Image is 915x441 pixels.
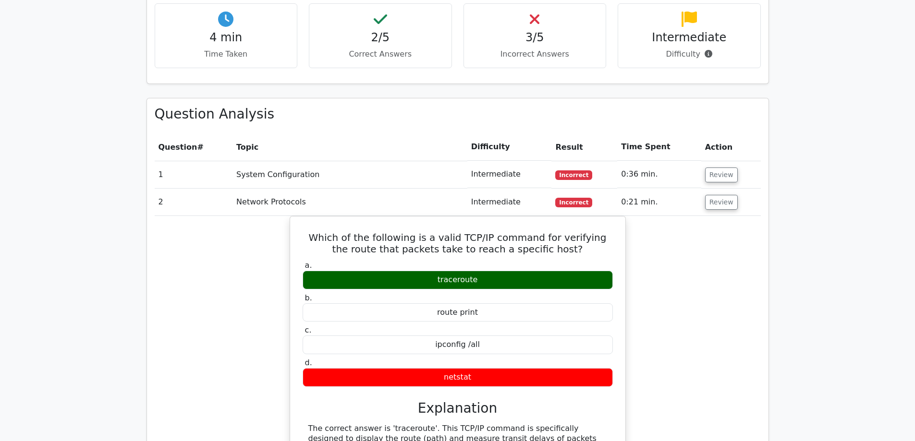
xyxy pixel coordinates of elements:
[163,31,290,45] h4: 4 min
[303,368,613,387] div: netstat
[626,48,753,60] p: Difficulty
[303,335,613,354] div: ipconfig /all
[472,48,598,60] p: Incorrect Answers
[308,400,607,417] h3: Explanation
[155,106,761,122] h3: Question Analysis
[467,161,552,188] td: Intermediate
[163,48,290,60] p: Time Taken
[472,31,598,45] h4: 3/5
[155,133,233,161] th: #
[232,189,467,216] td: Network Protocols
[467,133,552,161] th: Difficulty
[302,232,614,255] h5: Which of the following is a valid TCP/IP command for verifying the route that packets take to rea...
[303,303,613,322] div: route print
[617,161,701,188] td: 0:36 min.
[705,195,738,210] button: Review
[701,133,761,161] th: Action
[155,161,233,188] td: 1
[159,143,197,152] span: Question
[551,133,617,161] th: Result
[555,170,592,180] span: Incorrect
[317,31,444,45] h4: 2/5
[617,189,701,216] td: 0:21 min.
[555,198,592,207] span: Incorrect
[626,31,753,45] h4: Intermediate
[617,133,701,161] th: Time Spent
[232,161,467,188] td: System Configuration
[305,293,312,302] span: b.
[155,189,233,216] td: 2
[232,133,467,161] th: Topic
[305,358,312,367] span: d.
[317,48,444,60] p: Correct Answers
[305,261,312,270] span: a.
[467,189,552,216] td: Intermediate
[303,271,613,289] div: traceroute
[705,167,738,182] button: Review
[305,325,312,334] span: c.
